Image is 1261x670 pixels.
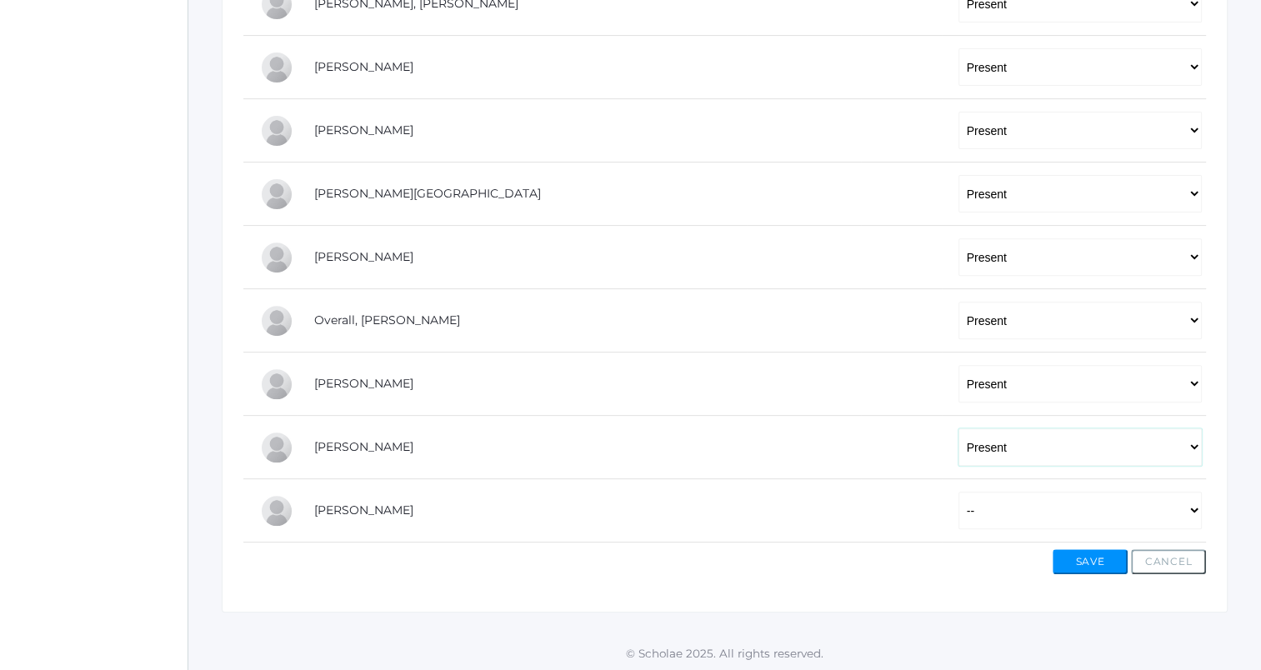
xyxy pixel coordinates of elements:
a: [PERSON_NAME][GEOGRAPHIC_DATA] [314,186,541,201]
button: Save [1053,549,1128,574]
div: LaRae Erner [260,51,293,84]
a: Overall, [PERSON_NAME] [314,312,460,327]
div: Austin Hill [260,177,293,211]
div: Olivia Puha [260,367,293,401]
a: [PERSON_NAME] [314,376,413,391]
div: Emme Renz [260,431,293,464]
a: [PERSON_NAME] [314,502,413,517]
div: Marissa Myers [260,241,293,274]
div: Chris Overall [260,304,293,337]
a: [PERSON_NAME] [314,439,413,454]
button: Cancel [1131,549,1206,574]
div: Leah Vichinsky [260,494,293,527]
a: [PERSON_NAME] [314,122,413,137]
p: © Scholae 2025. All rights reserved. [188,645,1261,662]
div: Rachel Hayton [260,114,293,147]
a: [PERSON_NAME] [314,59,413,74]
a: [PERSON_NAME] [314,249,413,264]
